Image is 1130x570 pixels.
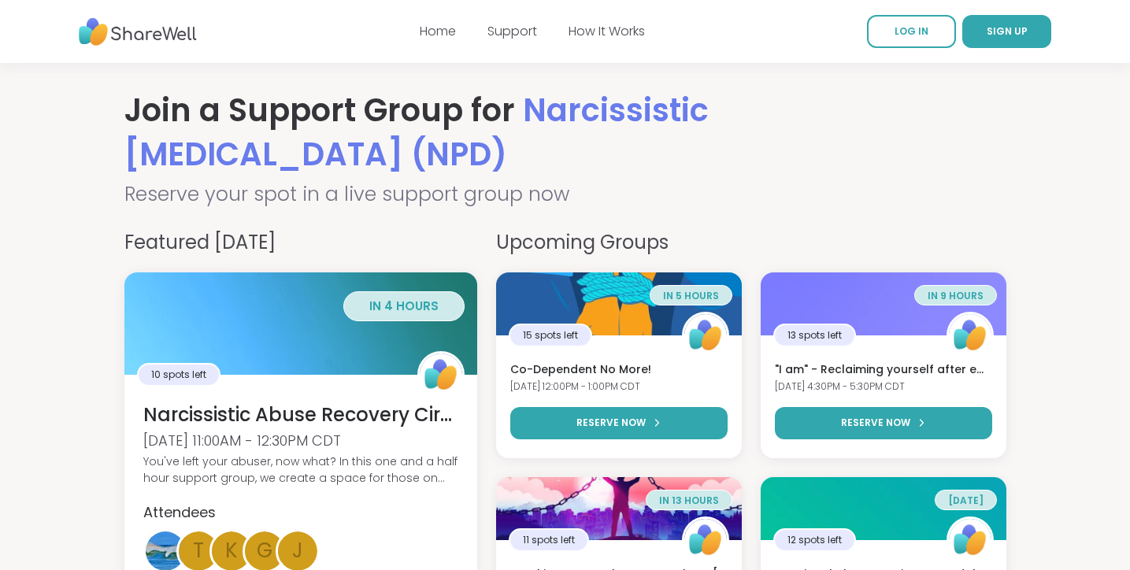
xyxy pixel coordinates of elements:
[369,298,439,314] span: in 4 hours
[496,272,742,335] img: Co-Dependent No More!
[867,15,956,48] a: LOG IN
[143,402,458,428] h3: Narcissistic Abuse Recovery Circle (90min)
[257,535,272,566] span: g
[124,88,1006,176] h1: Join a Support Group for
[124,228,477,257] h4: Featured [DATE]
[487,22,537,40] a: Support
[569,22,645,40] a: How It Works
[928,289,984,302] span: in 9 hours
[143,431,458,450] div: [DATE] 11:00AM - 12:30PM CDT
[895,24,928,38] span: LOG IN
[775,407,992,439] button: RESERVE NOW
[225,535,238,566] span: k
[124,88,709,176] span: Narcissistic [MEDICAL_DATA] (NPD)
[962,15,1051,48] button: SIGN UP
[143,502,216,522] span: Attendees
[948,494,984,507] span: [DATE]
[496,477,742,540] img: Breaking Free: Early Recovery from Abuse
[787,533,842,547] span: 12 spots left
[775,362,992,378] h3: "I am" - Reclaiming yourself after emotional abuse
[420,353,462,396] img: ShareWell
[684,519,727,561] img: ShareWell
[79,10,197,54] img: ShareWell Nav Logo
[496,228,1006,257] h4: Upcoming Groups
[523,328,578,342] span: 15 spots left
[949,519,991,561] img: ShareWell
[761,477,1006,540] img: Emotional Abuse: Moving Beyond the Pain
[510,362,728,378] h3: Co-Dependent No More!
[841,416,910,430] span: RESERVE NOW
[143,453,458,487] div: You've left your abuser, now what? In this one and a half hour support group, we create a space f...
[124,180,1006,209] h2: Reserve your spot in a live support group now
[659,494,719,507] span: in 13 hours
[193,535,204,566] span: t
[684,314,727,357] img: ShareWell
[949,314,991,357] img: ShareWell
[420,22,456,40] a: Home
[124,272,477,375] img: Narcissistic Abuse Recovery Circle (90min)
[523,533,575,547] span: 11 spots left
[510,380,728,394] div: [DATE] 12:00PM - 1:00PM CDT
[151,368,206,382] span: 10 spots left
[987,24,1028,38] span: SIGN UP
[761,272,1006,335] img: "I am" - Reclaiming yourself after emotional abuse
[576,416,646,430] span: RESERVE NOW
[292,535,303,566] span: j
[663,289,719,302] span: in 5 hours
[510,407,728,439] button: RESERVE NOW
[775,380,992,394] div: [DATE] 4:30PM - 5:30PM CDT
[787,328,842,342] span: 13 spots left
